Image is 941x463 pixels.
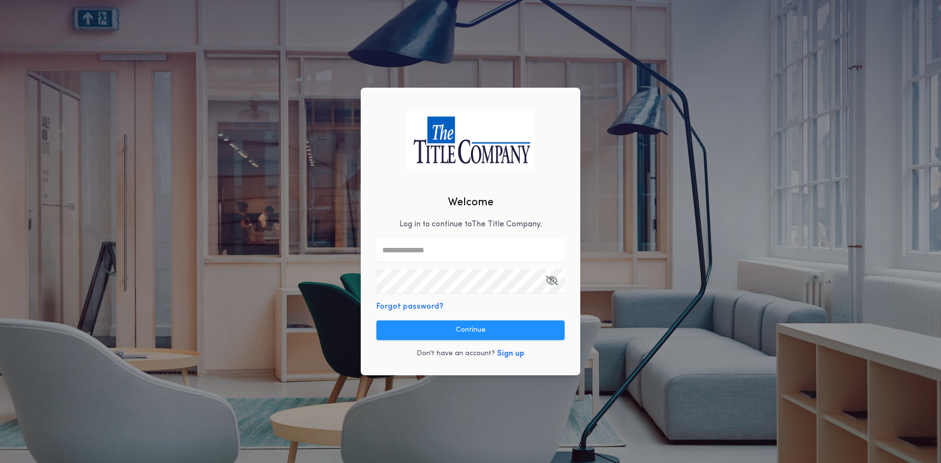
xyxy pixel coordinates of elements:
[406,111,535,171] img: logo
[399,219,542,230] p: Log in to continue to The Title Company .
[448,195,494,211] h2: Welcome
[417,349,495,359] p: Don't have an account?
[376,320,565,340] button: Continue
[376,301,444,313] button: Forgot password?
[497,348,524,360] button: Sign up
